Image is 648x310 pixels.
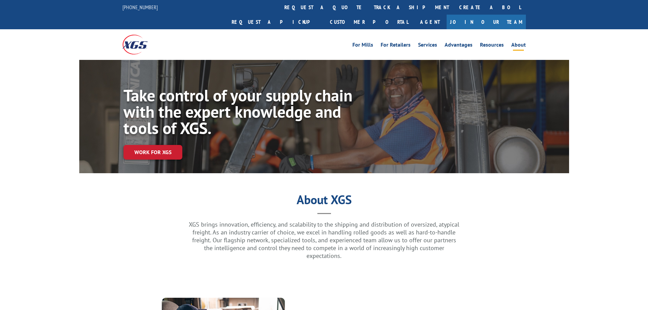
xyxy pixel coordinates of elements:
[413,15,447,29] a: Agent
[511,42,526,50] a: About
[381,42,411,50] a: For Retailers
[480,42,504,50] a: Resources
[352,42,373,50] a: For Mills
[188,221,460,260] p: XGS brings innovation, efficiency, and scalability to the shipping and distribution of oversized,...
[79,195,569,208] h1: About XGS
[325,15,413,29] a: Customer Portal
[123,145,182,160] a: Work for XGS
[445,42,472,50] a: Advantages
[227,15,325,29] a: Request a pickup
[122,4,158,11] a: [PHONE_NUMBER]
[123,87,354,140] h1: Take control of your supply chain with the expert knowledge and tools of XGS.
[447,15,526,29] a: Join Our Team
[418,42,437,50] a: Services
